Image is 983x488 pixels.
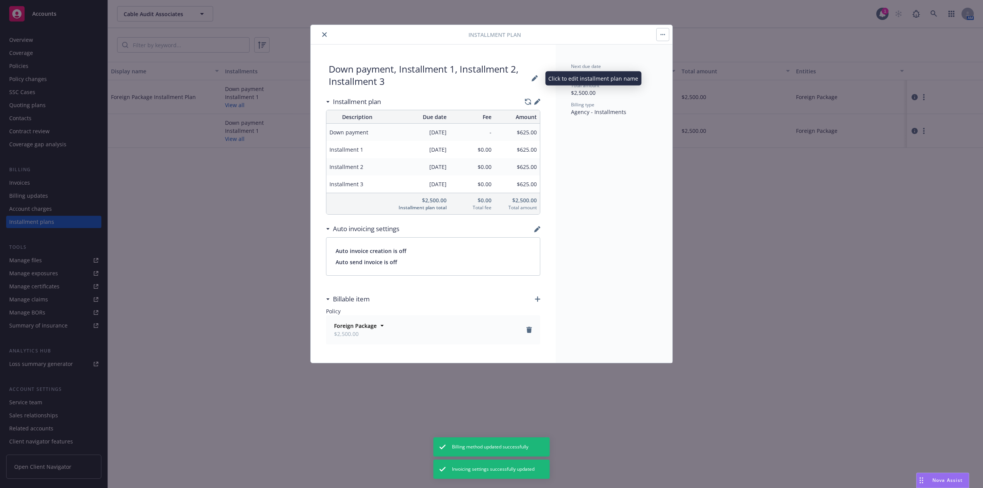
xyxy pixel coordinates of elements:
div: Drag to move [917,473,926,488]
span: Installment 3 [329,180,385,188]
span: $2,500.00 [391,196,446,204]
button: Nova Assist [916,473,969,488]
span: Policy [326,301,341,321]
span: Auto send invoice is off [336,258,531,266]
span: Billing type [571,101,594,108]
span: - [453,128,492,136]
span: Installment 1 [329,146,385,154]
span: $0.00 [453,146,492,154]
span: [DATE] [391,128,446,136]
div: Billable item [326,294,370,304]
span: Billing method updated successfully [452,443,528,450]
span: [DATE] [391,180,446,188]
span: Down payment [329,128,385,136]
span: Total amount [571,82,599,89]
span: [DATE] [391,163,446,171]
span: $2,500.00 [334,330,377,338]
span: $0.00 [453,196,492,204]
span: Total amount [498,204,537,211]
span: $625.00 [498,163,537,171]
span: Agency - Installments [571,108,626,116]
button: close [320,30,329,39]
span: $625.00 [498,180,537,188]
span: Nova Assist [932,477,963,483]
span: $2,500.00 [571,89,596,96]
span: $625.00 [498,146,537,154]
span: Down payment, Installment 1, Installment 2, Installment 3 [326,63,540,94]
span: $2,500.00 [498,196,537,204]
span: Due date [391,113,446,121]
h3: Billable item [333,294,370,304]
div: Down payment, Installment 1, Installment 2, Installment 3 [329,63,532,94]
span: [DATE] [391,146,446,154]
span: $0.00 [453,180,492,188]
span: $625.00 [498,128,537,136]
span: Installment plan total [391,204,446,211]
span: Amount [498,113,537,121]
span: [DATE] [571,70,588,77]
strong: Foreign Package [334,322,377,329]
div: Installment plan [326,97,381,107]
span: Installment 2 [329,163,385,171]
h3: Auto invoicing settings [333,224,399,234]
span: $0.00 [453,163,492,171]
span: Total fee [453,204,492,211]
span: Next due date [571,63,601,69]
h3: Installment plan [333,97,381,107]
span: Invoicing settings successfully updated [452,466,535,473]
div: Auto invoicing settings [326,224,399,234]
a: remove [525,325,534,334]
span: Description [329,113,385,121]
span: Installment Plan [468,31,521,39]
span: Auto invoice creation is off [336,247,531,255]
span: Fee [453,113,492,121]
